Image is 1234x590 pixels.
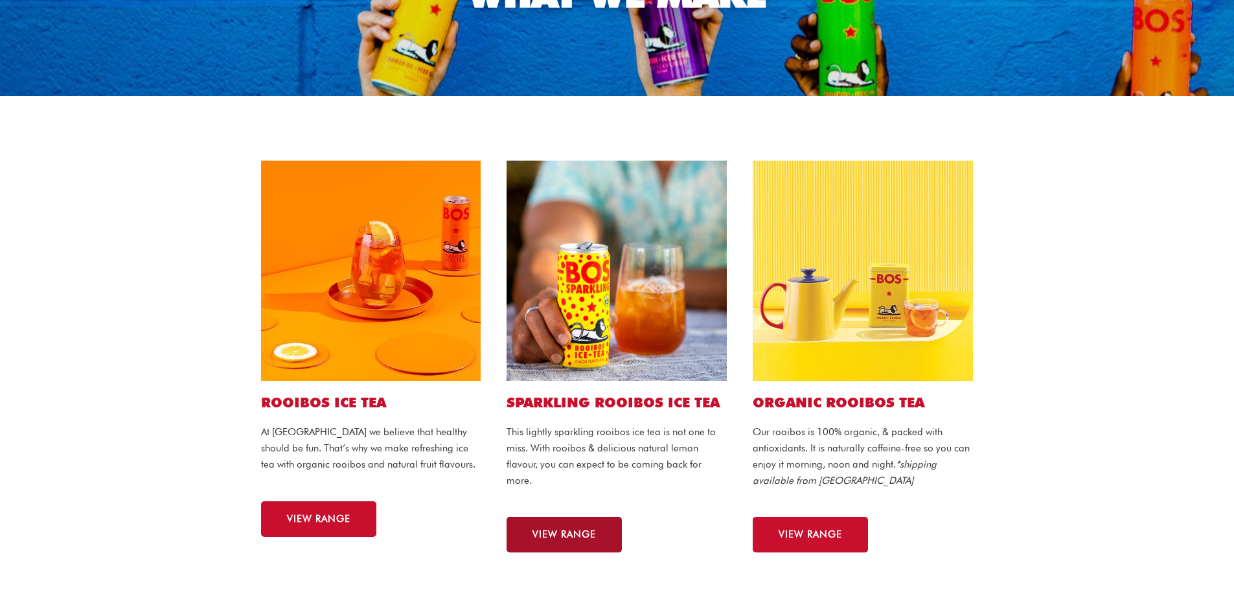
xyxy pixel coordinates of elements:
[261,501,376,537] a: VIEW RANGE
[261,424,481,472] p: At [GEOGRAPHIC_DATA] we believe that healthy should be fun. That’s why we make refreshing ice tea...
[507,424,727,488] p: This lightly sparkling rooibos ice tea is not one to miss. With rooibos & delicious natural lemon...
[507,394,727,411] h2: SPARKLING ROOIBOS ICE TEA
[287,514,350,524] span: VIEW RANGE
[753,161,973,381] img: hot-tea-2-copy
[507,161,727,381] img: sparkling lemon
[779,530,842,539] span: VIEW RANGE
[507,517,622,552] a: VIEW RANGE
[753,394,973,411] h2: ORGANIC ROOIBOS TEA
[753,459,937,486] em: *shipping available from [GEOGRAPHIC_DATA]
[261,394,481,411] h2: ROOIBOS ICE TEA
[532,530,596,539] span: VIEW RANGE
[261,161,481,381] img: peach
[753,517,868,552] a: VIEW RANGE
[753,424,973,488] p: Our rooibos is 100% organic, & packed with antioxidants. It is naturally caffeine-free so you can...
